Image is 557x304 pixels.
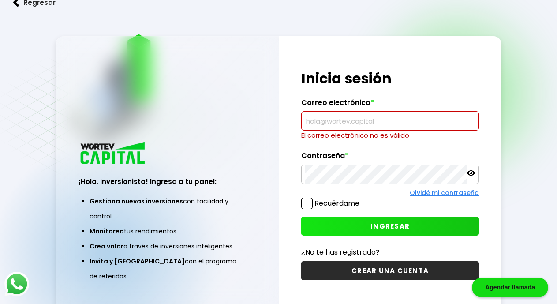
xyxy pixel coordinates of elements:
[90,242,123,251] span: Crea valor
[90,224,245,239] li: tus rendimientos.
[410,188,479,197] a: Olvidé mi contraseña
[90,194,245,224] li: con facilidad y control.
[4,272,29,296] img: logos_whatsapp-icon.242b2217.svg
[301,247,479,258] p: ¿No te has registrado?
[90,257,185,266] span: Invita y [GEOGRAPHIC_DATA]
[90,239,245,254] li: a través de inversiones inteligentes.
[90,254,245,284] li: con el programa de referidos.
[301,261,479,280] button: CREAR UNA CUENTA
[301,98,479,112] label: Correo electrónico
[301,217,479,236] button: INGRESAR
[90,227,124,236] span: Monitorea
[472,278,548,297] div: Agendar llamada
[301,247,479,280] a: ¿No te has registrado?CREAR UNA CUENTA
[305,112,475,130] input: hola@wortev.capital
[314,198,359,208] label: Recuérdame
[370,221,410,231] span: INGRESAR
[79,141,148,167] img: logo_wortev_capital
[301,131,479,140] p: El correo electrónico no es válido
[90,197,183,206] span: Gestiona nuevas inversiones
[79,176,256,187] h3: ¡Hola, inversionista! Ingresa a tu panel:
[301,68,479,89] h1: Inicia sesión
[301,151,479,165] label: Contraseña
